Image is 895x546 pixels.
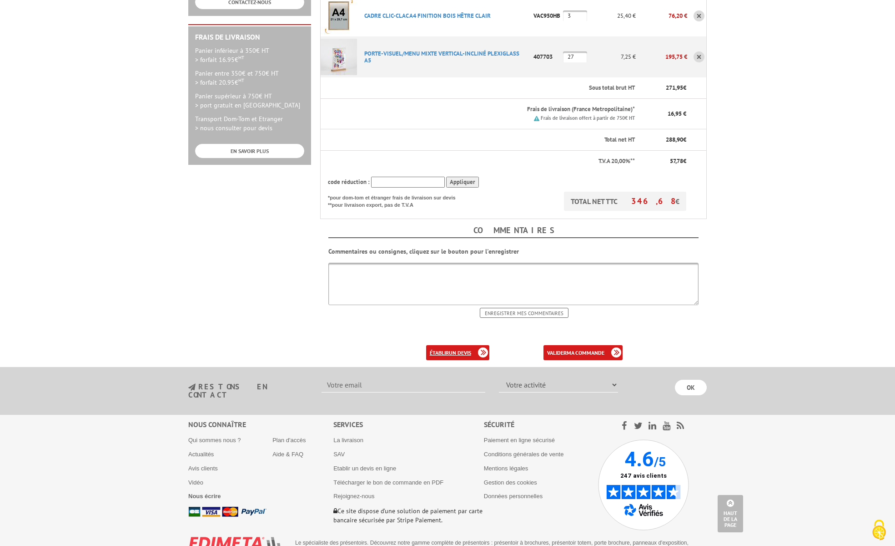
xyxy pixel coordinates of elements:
img: Avis Vérifiés - 4.6 sur 5 - 247 avis clients [598,439,689,531]
b: Commentaires ou consignes, cliquez sur le bouton pour l'enregistrer [328,247,519,255]
button: Cookies (fenêtre modale) [863,515,895,546]
p: Frais de livraison (France Metropolitaine)* [364,105,635,114]
div: Sécurité [484,419,598,430]
b: ma commande [567,349,604,356]
p: Panier inférieur à 350€ HT [195,46,304,64]
input: OK [675,380,707,395]
a: Qui sommes nous ? [188,437,241,444]
a: Mentions légales [484,465,528,472]
a: Etablir un devis en ligne [333,465,396,472]
p: € [643,136,686,144]
p: 25,40 € [587,8,636,24]
img: PORTE-VISUEL/MENU MIXTE VERTICAL-INCLINé PLEXIGLASS A5 [321,39,357,75]
a: Nous écrire [188,493,221,500]
a: Télécharger le bon de commande en PDF [333,479,443,486]
a: Plan d'accès [272,437,306,444]
span: code réduction : [328,178,370,186]
p: € [643,84,686,92]
sup: HT [238,54,244,61]
a: Vidéo [188,479,203,486]
span: 16,95 € [668,110,686,117]
a: Paiement en ligne sécurisé [484,437,555,444]
p: T.V.A 20,00%** [328,157,635,166]
a: Avis clients [188,465,218,472]
h4: Commentaires [328,224,699,238]
a: Haut de la page [718,495,743,532]
a: établirun devis [426,345,489,360]
p: Total net HT [328,136,635,144]
a: La livraison [333,437,363,444]
p: Transport Dom-Tom et Etranger [195,114,304,133]
a: Aide & FAQ [272,451,303,458]
a: Conditions générales de vente [484,451,564,458]
h2: Frais de Livraison [195,33,304,41]
a: Gestion des cookies [484,479,537,486]
p: *pour dom-tom et étranger frais de livraison sur devis **pour livraison export, pas de T.V.A [328,192,464,209]
input: Appliquer [446,177,479,188]
p: 76,20 € [636,8,687,24]
div: Nous connaître [188,419,333,430]
img: newsletter.jpg [188,383,196,391]
a: CADRE CLIC-CLAC A4 FINITION BOIS HêTRE CLAIR [364,12,491,20]
p: VAC950HB [531,8,563,24]
span: > port gratuit en [GEOGRAPHIC_DATA] [195,101,300,109]
a: validerma commande [543,345,623,360]
p: 407703 [531,49,563,65]
p: Panier entre 350€ et 750€ HT [195,69,304,87]
span: > forfait 20.95€ [195,78,244,87]
img: Cookies (fenêtre modale) [868,519,890,541]
span: 271,95 [666,84,683,92]
a: Actualités [188,451,214,458]
span: 57,78 [670,157,683,165]
p: TOTAL NET TTC € [564,192,686,211]
b: un devis [449,349,471,356]
h3: restons en contact [188,383,308,399]
a: EN SAVOIR PLUS [195,144,304,158]
p: € [643,157,686,166]
a: Données personnelles [484,493,543,500]
th: Sous total brut HT [357,77,636,99]
input: Votre email [322,377,485,393]
p: Ce site dispose d’une solution de paiement par carte bancaire sécurisée par Stripe Paiement. [333,506,484,525]
p: Panier supérieur à 750€ HT [195,92,304,110]
a: PORTE-VISUEL/MENU MIXTE VERTICAL-INCLINé PLEXIGLASS A5 [364,50,519,64]
span: > nous consulter pour devis [195,124,272,132]
span: 346,68 [631,196,675,206]
a: SAV [333,451,345,458]
div: Services [333,419,484,430]
input: Enregistrer mes commentaires [480,308,568,318]
span: > forfait 16.95€ [195,56,244,64]
sup: HT [238,77,244,83]
small: Frais de livraison offert à partir de 750€ HT [541,115,635,121]
span: 288,90 [666,136,683,143]
a: Rejoignez-nous [333,493,374,500]
p: 195,75 € [636,49,687,65]
img: picto.png [534,116,539,121]
p: 7,25 € [587,49,636,65]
